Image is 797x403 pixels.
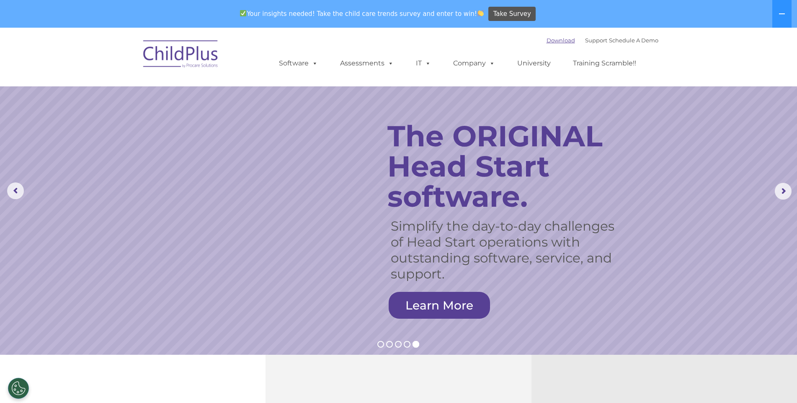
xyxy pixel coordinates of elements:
a: Download [547,37,575,44]
a: IT [408,55,439,72]
span: Your insights needed! Take the child care trends survey and enter to win! [237,5,487,22]
a: Company [445,55,503,72]
img: 👏 [477,10,484,16]
a: Learn More [389,292,490,319]
a: Training Scramble!! [565,55,645,72]
a: Schedule A Demo [609,37,658,44]
span: Phone number [116,90,152,96]
a: University [509,55,559,72]
a: Assessments [332,55,402,72]
img: ChildPlus by Procare Solutions [139,34,223,76]
button: Cookies Settings [8,378,29,399]
span: Take Survey [493,7,531,21]
a: Support [585,37,607,44]
a: Take Survey [488,7,536,21]
font: | [547,37,658,44]
rs-layer: Simplify the day-to-day challenges of Head Start operations with outstanding software, service, a... [391,218,624,282]
img: ✅ [240,10,246,16]
span: Last name [116,55,142,62]
a: Software [271,55,326,72]
rs-layer: The ORIGINAL Head Start software. [387,121,636,211]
